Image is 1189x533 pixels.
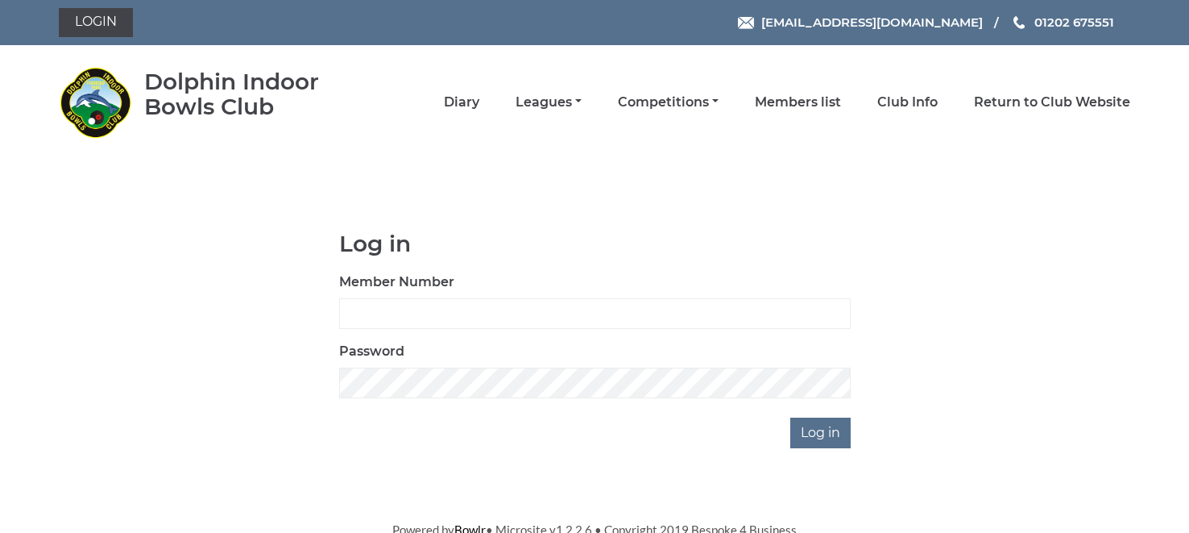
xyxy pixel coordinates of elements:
[1011,13,1114,31] a: Phone us 01202 675551
[339,231,851,256] h1: Log in
[516,94,582,111] a: Leagues
[755,94,841,111] a: Members list
[790,418,851,448] input: Log in
[618,94,719,111] a: Competitions
[339,342,404,361] label: Password
[144,69,366,119] div: Dolphin Indoor Bowls Club
[738,17,754,29] img: Email
[59,66,131,139] img: Dolphin Indoor Bowls Club
[738,13,983,31] a: Email [EMAIL_ADDRESS][DOMAIN_NAME]
[59,8,133,37] a: Login
[877,94,938,111] a: Club Info
[1013,16,1025,29] img: Phone us
[761,15,983,30] span: [EMAIL_ADDRESS][DOMAIN_NAME]
[974,94,1130,111] a: Return to Club Website
[1034,15,1114,30] span: 01202 675551
[444,94,479,111] a: Diary
[339,273,454,292] label: Member Number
